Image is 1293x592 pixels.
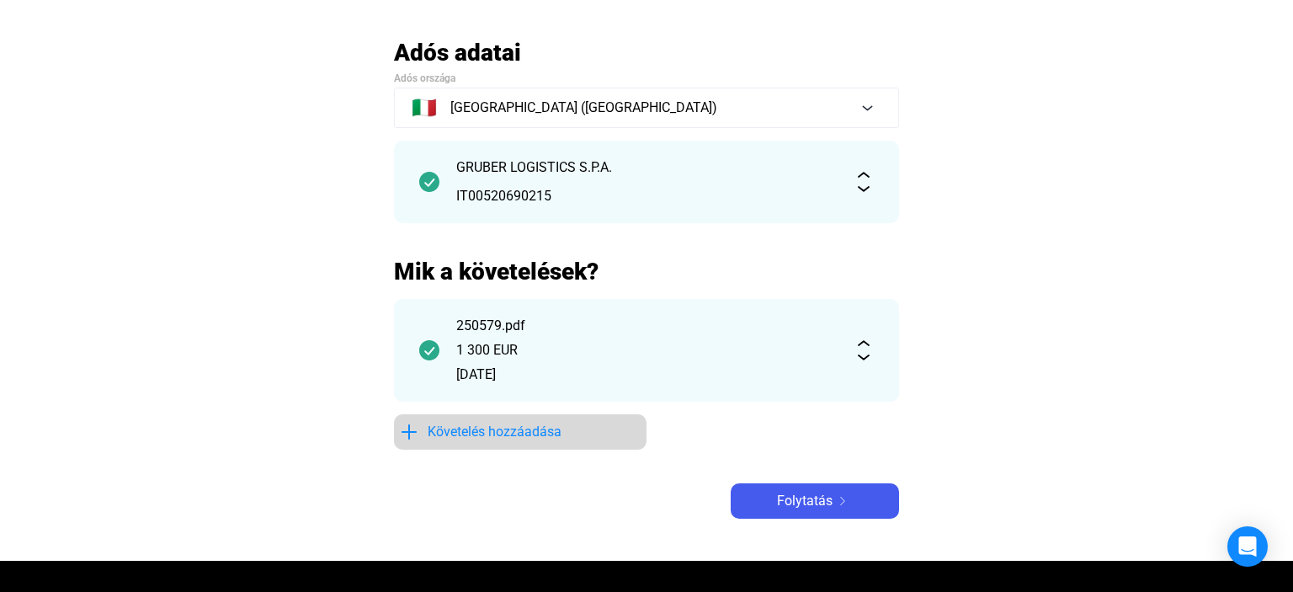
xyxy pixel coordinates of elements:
span: Adós országa [394,72,455,84]
img: expand [854,172,874,192]
span: [GEOGRAPHIC_DATA] ([GEOGRAPHIC_DATA]) [450,98,717,118]
img: checkmark-darker-green-circle [419,172,439,192]
button: Folytatásarrow-right-white [731,483,899,519]
div: GRUBER LOGISTICS S.P.A. [456,157,837,178]
span: Folytatás [777,491,833,511]
img: expand [854,340,874,360]
span: Követelés hozzáadása [428,422,561,442]
span: 🇮🇹 [412,98,437,118]
button: 🇮🇹[GEOGRAPHIC_DATA] ([GEOGRAPHIC_DATA]) [394,88,899,128]
div: IT00520690215 [456,186,837,206]
div: 250579.pdf [456,316,837,336]
button: plus-blueKövetelés hozzáadása [394,414,646,450]
img: arrow-right-white [833,497,853,505]
img: checkmark-darker-green-circle [419,340,439,360]
h2: Adós adatai [394,38,899,67]
h2: Mik a követelések? [394,257,899,286]
div: Open Intercom Messenger [1227,526,1268,567]
img: plus-blue [399,422,419,442]
div: 1 300 EUR [456,340,837,360]
div: [DATE] [456,365,837,385]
